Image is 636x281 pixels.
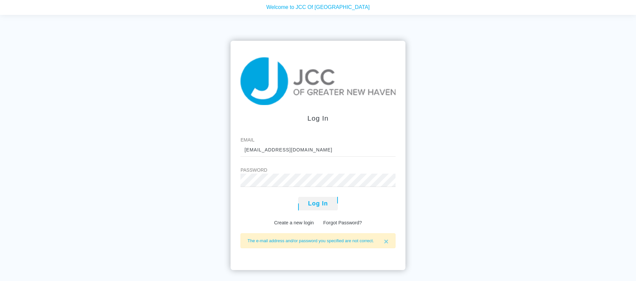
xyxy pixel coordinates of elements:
div: Log In [240,113,396,123]
input: johnny@email.com [240,143,396,157]
button: Log In [298,197,338,210]
p: Welcome to JCC Of [GEOGRAPHIC_DATA] [5,1,631,10]
span: × [384,237,389,246]
label: Email [240,137,396,143]
a: Forgot Password? [323,220,362,225]
label: Password [240,167,396,174]
button: Close [377,234,395,250]
a: Create a new login [274,220,314,225]
img: taiji-logo.png [240,57,396,105]
div: The e-mail address and/or password you specified are not correct. [240,233,396,249]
